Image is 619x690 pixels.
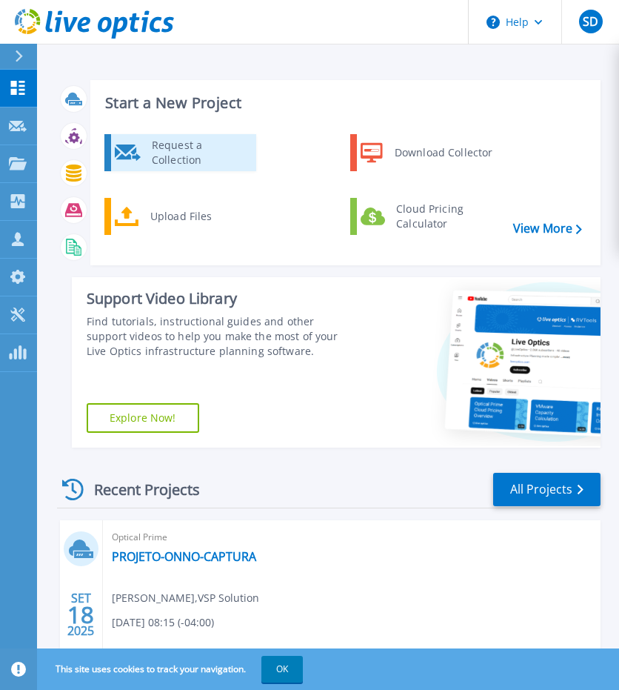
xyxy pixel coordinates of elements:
button: OK [261,656,303,683]
a: Explore Now! [87,403,199,433]
a: Download Collector [350,134,502,171]
div: Recent Projects [57,471,220,508]
div: SET 2025 [67,588,95,642]
a: Cloud Pricing Calculator [350,198,502,235]
a: View More [513,222,582,236]
span: 18 [67,608,94,621]
a: All Projects [493,473,600,506]
div: Find tutorials, instructional guides and other support videos to help you make the most of your L... [87,314,356,359]
div: Download Collector [387,138,499,167]
div: Request a Collection [144,138,252,167]
span: SD [583,16,598,27]
h3: Start a New Project [105,95,581,111]
div: Support Video Library [87,289,356,308]
span: This site uses cookies to track your navigation. [41,656,303,683]
a: PROJETO-ONNO-CAPTURA [112,549,256,564]
span: [PERSON_NAME] , VSP Solution [112,590,259,606]
span: Optical Prime [112,529,592,545]
div: Upload Files [143,202,252,231]
a: Request a Collection [104,134,256,171]
a: Upload Files [104,198,256,235]
span: [DATE] 08:15 (-04:00) [112,614,214,631]
div: Cloud Pricing Calculator [389,202,498,231]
